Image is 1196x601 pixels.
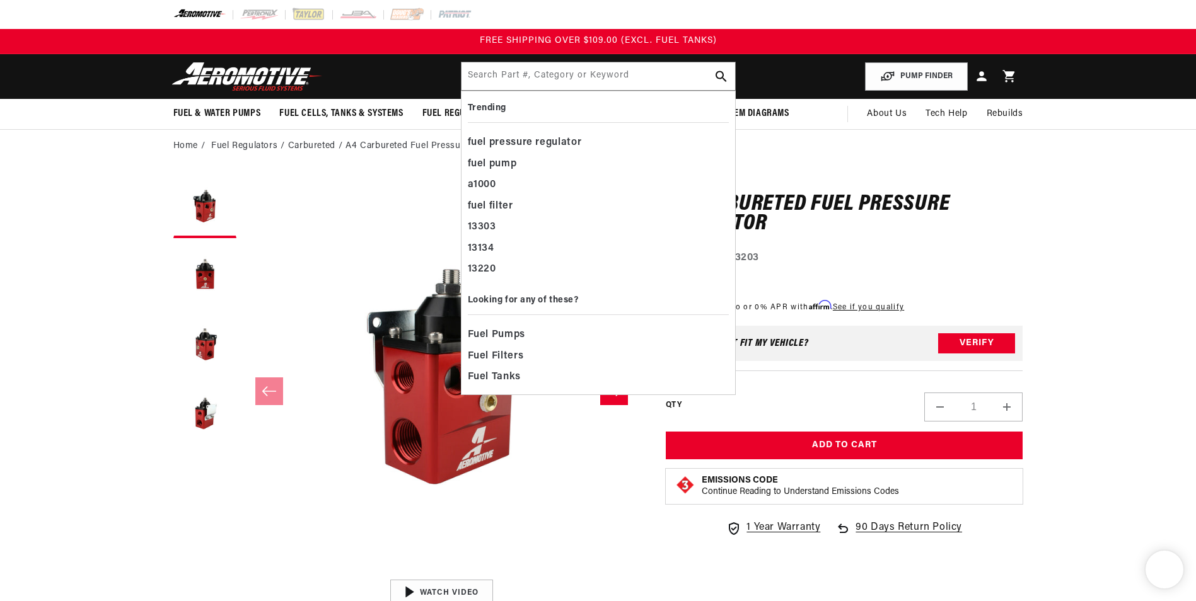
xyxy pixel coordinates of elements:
div: fuel pump [468,154,729,175]
label: QTY [666,400,682,411]
span: Fuel Pumps [468,326,525,344]
summary: Fuel Regulators [413,99,506,129]
a: 90 Days Return Policy [835,520,962,549]
span: Fuel Regulators [422,107,496,120]
li: Fuel Regulators [211,139,288,153]
div: fuel filter [468,196,729,217]
summary: Rebuilds [977,99,1033,129]
a: See if you qualify - Learn more about Affirm Financing (opens in modal) [833,304,904,311]
div: fuel pressure regulator [468,132,729,154]
nav: breadcrumbs [173,139,1023,153]
button: Verify [938,333,1015,353]
img: Emissions code [675,475,695,495]
span: Fuel Filters [468,348,524,365]
span: Rebuilds [987,107,1023,121]
img: Aeromotive [168,62,326,91]
a: 1 Year Warranty [726,520,820,536]
span: Fuel Tanks [468,369,521,386]
div: Part Number: [666,250,1023,266]
span: Tech Help [926,107,967,121]
b: Looking for any of these? [468,295,579,305]
div: 13303 [468,217,729,238]
div: 13220 [468,259,729,280]
span: Fuel & Water Pumps [173,107,261,120]
div: Does This part fit My vehicle? [673,338,809,348]
input: Search by Part Number, Category or Keyword [462,62,735,90]
button: Load image 2 in gallery view [173,244,236,307]
span: Fuel Cells, Tanks & Systems [279,107,403,120]
span: About Us [867,109,907,118]
span: Affirm [809,300,831,310]
div: 13134 [468,238,729,260]
span: 1 Year Warranty [746,520,820,536]
span: System Diagrams [715,107,789,120]
span: FREE SHIPPING OVER $109.00 (EXCL. FUEL TANKS) [480,36,717,45]
div: a1000 [468,175,729,196]
p: Continue Reading to Understand Emissions Codes [702,486,899,498]
button: Slide left [255,377,283,405]
summary: Tech Help [916,99,977,129]
li: Carbureted [288,139,346,153]
button: search button [707,62,735,90]
p: Starting at /mo or 0% APR with . [666,301,904,313]
strong: Emissions Code [702,476,778,485]
button: Add to Cart [666,432,1023,460]
a: About Us [857,99,916,129]
span: 90 Days Return Policy [856,520,962,549]
b: Trending [468,103,506,113]
li: A4 Carbureted Fuel Pressure Regulator [345,139,512,153]
strong: 13203 [731,253,759,263]
summary: Fuel & Water Pumps [164,99,270,129]
a: Home [173,139,198,153]
summary: System Diagrams [705,99,799,129]
summary: Fuel Cells, Tanks & Systems [270,99,412,129]
button: PUMP FINDER [865,62,968,91]
button: Load image 1 in gallery view [173,175,236,238]
button: Load image 4 in gallery view [173,383,236,446]
button: Load image 3 in gallery view [173,314,236,377]
button: Emissions CodeContinue Reading to Understand Emissions Codes [702,475,899,498]
h1: A4 Carbureted Fuel Pressure Regulator [666,195,1023,234]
